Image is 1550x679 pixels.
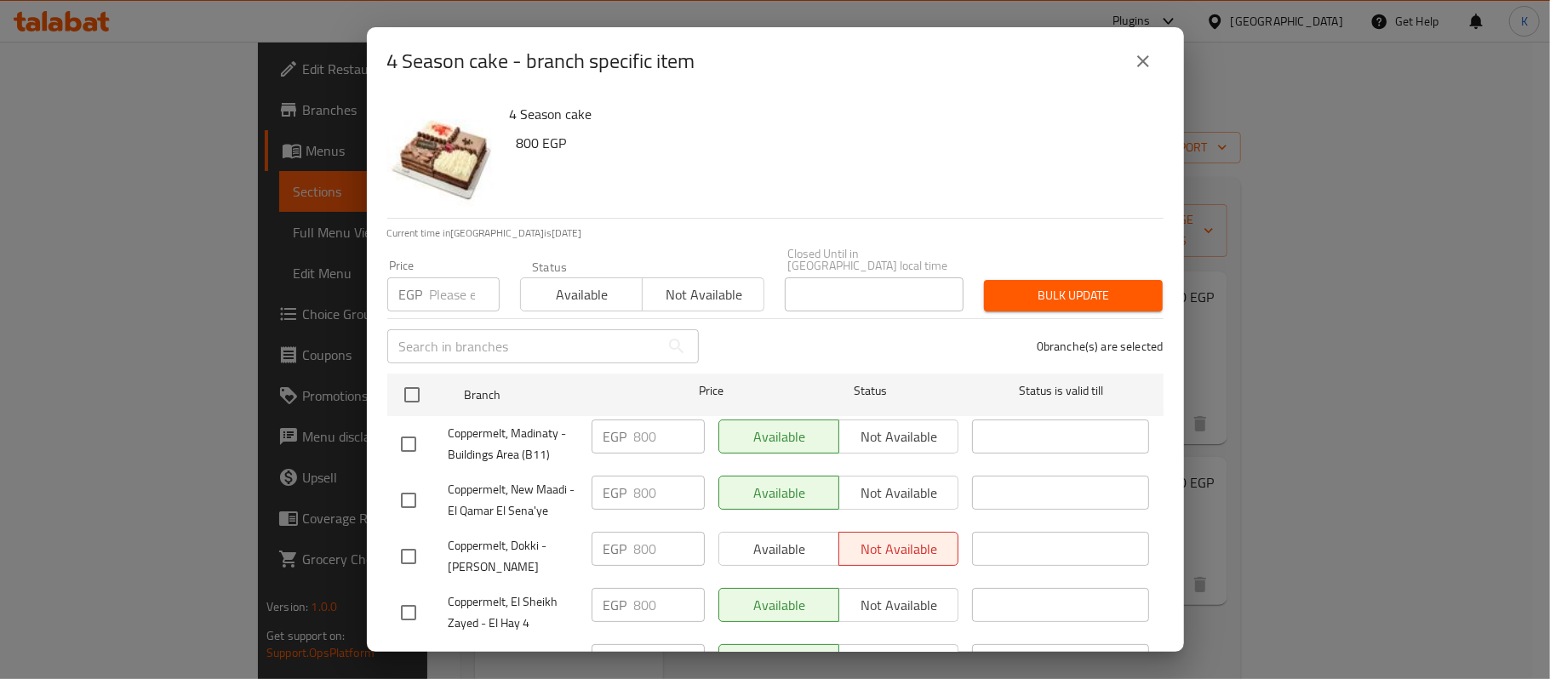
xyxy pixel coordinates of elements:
[603,651,627,671] p: EGP
[430,277,500,311] input: Please enter price
[510,102,1150,126] h6: 4 Season cake
[781,380,958,402] span: Status
[449,423,578,465] span: Coppermelt, Madinaty - Buildings Area (B11)
[603,426,627,447] p: EGP
[1123,41,1164,82] button: close
[387,102,496,211] img: 4 Season cake
[634,532,705,566] input: Please enter price
[642,277,764,311] button: Not available
[449,479,578,522] span: Coppermelt, New Maadi - El Qamar El Sena'ye
[634,476,705,510] input: Please enter price
[520,277,643,311] button: Available
[387,225,1164,241] p: Current time in [GEOGRAPHIC_DATA] is [DATE]
[603,482,627,503] p: EGP
[399,284,423,305] p: EGP
[517,131,1150,155] h6: 800 EGP
[387,48,695,75] h2: 4 Season cake - branch specific item
[972,380,1149,402] span: Status is valid till
[649,282,758,307] span: Not available
[634,644,705,678] input: Please enter price
[464,385,641,406] span: Branch
[449,535,578,578] span: Coppermelt, Dokki - [PERSON_NAME]
[634,588,705,622] input: Please enter price
[984,280,1163,311] button: Bulk update
[655,380,768,402] span: Price
[1037,338,1164,355] p: 0 branche(s) are selected
[603,595,627,615] p: EGP
[387,329,660,363] input: Search in branches
[528,282,636,307] span: Available
[634,419,705,454] input: Please enter price
[449,591,578,634] span: Coppermelt, El Sheikh Zayed - El Hay 4
[603,539,627,559] p: EGP
[998,285,1149,306] span: Bulk update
